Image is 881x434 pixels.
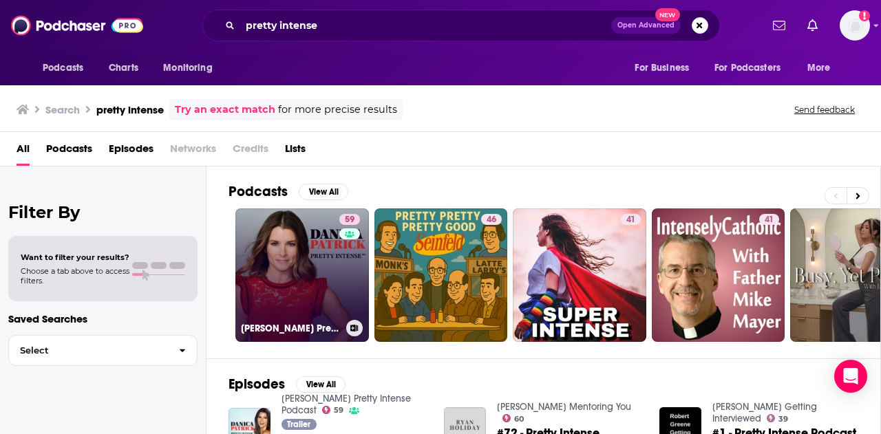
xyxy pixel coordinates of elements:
[798,55,848,81] button: open menu
[611,17,681,34] button: Open AdvancedNew
[345,213,354,227] span: 59
[802,14,823,37] a: Show notifications dropdown
[240,14,611,36] input: Search podcasts, credits, & more...
[487,213,496,227] span: 46
[765,213,774,227] span: 41
[767,14,791,37] a: Show notifications dropdown
[712,401,817,424] a: Robert Greene Getting Interviewed
[233,138,268,166] span: Credits
[33,55,101,81] button: open menu
[287,420,310,428] span: Trailer
[322,406,344,414] a: 59
[767,414,789,422] a: 39
[282,393,411,416] a: Danica Patrick Pretty Intense Podcast
[652,208,785,342] a: 41
[43,58,83,78] span: Podcasts
[790,104,859,116] button: Send feedback
[241,323,341,334] h3: [PERSON_NAME] Pretty Intense Podcast
[514,416,524,422] span: 60
[285,138,306,166] a: Lists
[46,138,92,166] a: Podcasts
[705,55,800,81] button: open menu
[235,208,369,342] a: 59[PERSON_NAME] Pretty Intense Podcast
[175,102,275,118] a: Try an exact match
[299,184,348,200] button: View All
[655,8,680,21] span: New
[229,183,288,200] h2: Podcasts
[17,138,30,166] a: All
[635,58,689,78] span: For Business
[617,22,675,29] span: Open Advanced
[163,58,212,78] span: Monitoring
[714,58,781,78] span: For Podcasters
[840,10,870,41] img: User Profile
[626,213,635,227] span: 41
[202,10,720,41] div: Search podcasts, credits, & more...
[170,138,216,166] span: Networks
[481,214,502,225] a: 46
[374,208,508,342] a: 46
[229,183,348,200] a: PodcastsView All
[9,346,168,355] span: Select
[278,102,397,118] span: for more precise results
[100,55,147,81] a: Charts
[21,266,129,285] span: Choose a tab above to access filters.
[502,414,524,422] a: 60
[296,376,346,393] button: View All
[96,103,164,116] h3: pretty intense
[513,208,646,342] a: 41
[8,335,198,366] button: Select
[759,214,779,225] a: 41
[834,360,867,393] div: Open Intercom Messenger
[229,376,285,393] h2: Episodes
[778,416,788,422] span: 39
[840,10,870,41] span: Logged in as megcassidy
[807,58,831,78] span: More
[109,138,153,166] a: Episodes
[840,10,870,41] button: Show profile menu
[859,10,870,21] svg: Add a profile image
[45,103,80,116] h3: Search
[625,55,706,81] button: open menu
[109,58,138,78] span: Charts
[334,407,343,413] span: 59
[621,214,641,225] a: 41
[229,376,346,393] a: EpisodesView All
[8,312,198,325] p: Saved Searches
[11,12,143,39] img: Podchaser - Follow, Share and Rate Podcasts
[339,214,360,225] a: 59
[8,202,198,222] h2: Filter By
[497,401,631,413] a: Ryan Holiday Mentoring You
[153,55,230,81] button: open menu
[21,252,129,262] span: Want to filter your results?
